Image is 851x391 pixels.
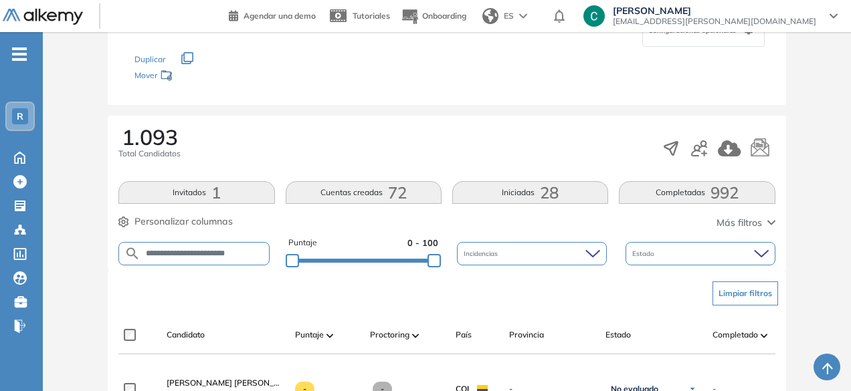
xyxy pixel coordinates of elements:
[482,8,498,24] img: world
[605,329,631,341] span: Estado
[626,242,775,265] div: Estado
[118,148,181,160] span: Total Candidatos
[286,181,442,204] button: Cuentas creadas72
[452,181,608,204] button: Iniciadas28
[353,11,390,21] span: Tutoriales
[12,53,27,55] i: -
[134,215,233,229] span: Personalizar columnas
[326,334,333,338] img: [missing "en.ARROW_ALT" translation]
[412,334,419,338] img: [missing "en.ARROW_ALT" translation]
[134,64,268,89] div: Mover
[134,54,165,64] span: Duplicar
[3,9,83,25] img: Logo
[632,249,657,259] span: Estado
[761,334,767,338] img: [missing "en.ARROW_ALT" translation]
[167,377,284,389] a: [PERSON_NAME] [PERSON_NAME]
[17,111,23,122] span: R
[717,216,775,230] button: Más filtros
[613,5,816,16] span: [PERSON_NAME]
[244,11,316,21] span: Agendar una demo
[118,215,233,229] button: Personalizar columnas
[295,329,324,341] span: Puntaje
[713,329,758,341] span: Completado
[509,329,544,341] span: Provincia
[619,181,775,204] button: Completadas992
[167,378,300,388] span: [PERSON_NAME] [PERSON_NAME]
[457,242,607,265] div: Incidencias
[118,181,274,204] button: Invitados1
[401,2,466,31] button: Onboarding
[422,11,466,21] span: Onboarding
[519,13,527,19] img: arrow
[464,249,500,259] span: Incidencias
[713,281,778,305] button: Limpiar filtros
[504,10,514,22] span: ES
[717,216,762,230] span: Más filtros
[370,329,409,341] span: Proctoring
[122,126,178,148] span: 1.093
[407,237,438,249] span: 0 - 100
[456,329,472,341] span: País
[613,16,816,27] span: [EMAIL_ADDRESS][PERSON_NAME][DOMAIN_NAME]
[229,7,316,23] a: Agendar una demo
[124,245,140,262] img: SEARCH_ALT
[288,237,317,249] span: Puntaje
[167,329,205,341] span: Candidato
